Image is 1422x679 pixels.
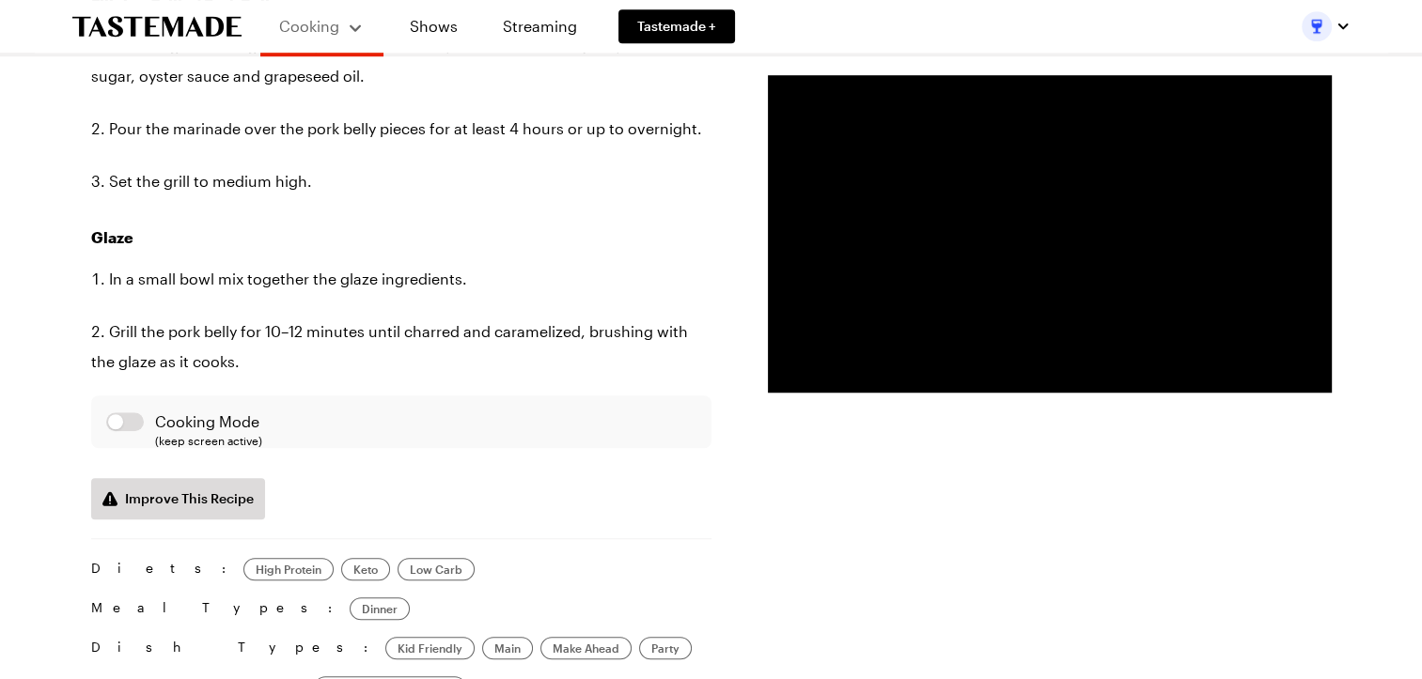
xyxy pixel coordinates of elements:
li: Grill the pork belly for 10–12 minutes until charred and caramelized, brushing with the glaze as ... [91,316,711,377]
span: Meal Types: [91,597,342,620]
button: Cooking [279,8,365,45]
span: (keep screen active) [155,433,696,448]
span: Kid Friendly [398,639,462,657]
li: Whisk together the garlic, soy sauce, fish sauce, calamari or citrus juice, brown sugar, oyster s... [91,31,711,91]
a: Tastemade + [618,9,735,43]
span: Dish Types: [91,637,378,659]
a: Kid Friendly [385,637,475,659]
a: Improve This Recipe [91,478,265,519]
span: Dinner [362,599,398,618]
li: Pour the marinade over the pork belly pieces for at least 4 hours or up to overnight. [91,114,711,144]
span: Make Ahead [553,639,619,657]
span: Cooking Mode [155,410,696,433]
li: Set the grill to medium high. [91,166,711,196]
span: High Protein [256,560,321,579]
a: Keto [341,558,390,580]
span: Improve This Recipe [125,489,254,508]
span: Keto [353,560,378,579]
span: Cooking [279,17,339,35]
button: Profile picture [1302,11,1351,41]
li: In a small bowl mix together the glaze ingredients. [91,264,711,294]
span: Main [494,639,521,657]
a: Dinner [350,597,410,620]
a: Low Carb [398,558,475,580]
a: To Tastemade Home Page [72,16,242,38]
a: High Protein [243,558,334,580]
a: Party [639,637,692,659]
img: Profile picture [1302,11,1332,41]
h3: Glaze [91,226,711,249]
a: Make Ahead [540,637,632,659]
video-js: Video Player [768,75,1332,393]
span: Party [651,639,680,657]
span: Low Carb [410,560,462,579]
a: Main [482,637,533,659]
span: Tastemade + [637,17,716,36]
span: Diets: [91,558,236,580]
